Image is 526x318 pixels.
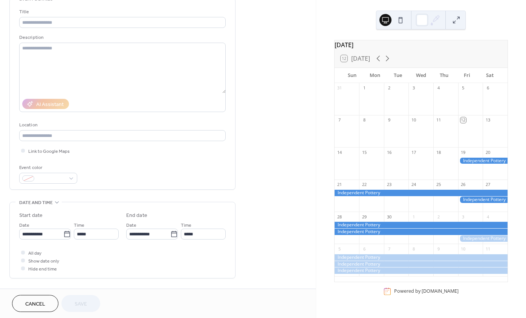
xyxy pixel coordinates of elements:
div: Event color [19,164,76,172]
div: Independent Pottery [335,190,508,196]
div: 25 [436,182,441,187]
span: Date and time [19,199,53,207]
div: 4 [485,214,491,220]
div: Description [19,34,224,41]
div: 8 [411,246,416,252]
div: Sat [479,68,502,83]
div: 19 [460,149,466,155]
div: Independent Pottery [335,229,508,235]
div: Tue [387,68,410,83]
button: Cancel [12,295,58,312]
div: 4 [436,85,441,91]
div: End date [126,212,147,220]
div: 20 [485,149,491,155]
div: 6 [361,246,367,252]
div: 31 [337,85,343,91]
div: 18 [436,149,441,155]
div: 30 [386,214,392,220]
div: 14 [337,149,343,155]
span: Date [126,221,136,229]
div: Independent Pottery [458,158,508,164]
div: Independent Pottery [335,267,508,274]
span: Link to Google Maps [28,147,70,155]
div: 8 [361,117,367,123]
div: 5 [337,246,343,252]
div: 23 [386,182,392,187]
span: All day [28,249,41,257]
div: Location [19,121,224,129]
span: Time [181,221,191,229]
div: 2 [436,214,441,220]
div: 29 [361,214,367,220]
div: 9 [386,117,392,123]
div: Fri [456,68,479,83]
div: Start date [19,212,43,220]
div: 11 [436,117,441,123]
div: Independent Pottery [335,261,508,267]
div: 3 [460,214,466,220]
div: 5 [460,85,466,91]
div: Mon [364,68,387,83]
span: Show date only [28,257,59,265]
div: 15 [361,149,367,155]
div: 1 [361,85,367,91]
div: Wed [410,68,433,83]
div: 13 [485,117,491,123]
div: 1 [411,214,416,220]
div: Title [19,8,224,16]
div: 6 [485,85,491,91]
span: Cancel [25,300,45,308]
div: 3 [411,85,416,91]
div: 7 [337,117,343,123]
div: Thu [433,68,456,83]
div: 16 [386,149,392,155]
div: 26 [460,182,466,187]
div: Sun [341,68,364,83]
span: Date [19,221,29,229]
div: 12 [460,117,466,123]
div: Powered by [394,288,459,295]
span: Hide end time [28,265,57,273]
a: [DOMAIN_NAME] [422,288,459,295]
div: 21 [337,182,343,187]
div: 17 [411,149,416,155]
div: Independent Pottery [335,254,508,261]
div: 27 [485,182,491,187]
div: 24 [411,182,416,187]
div: 11 [485,246,491,252]
div: 9 [436,246,441,252]
div: 10 [411,117,416,123]
div: 28 [337,214,343,220]
span: Time [74,221,84,229]
div: Independent Pottery [335,222,508,228]
div: 10 [460,246,466,252]
div: Independent Pottery [458,197,508,203]
span: Recurring event [19,287,59,295]
div: [DATE] [335,40,508,49]
div: Independent Pottery [458,235,508,242]
div: 7 [386,246,392,252]
div: 22 [361,182,367,187]
div: 2 [386,85,392,91]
